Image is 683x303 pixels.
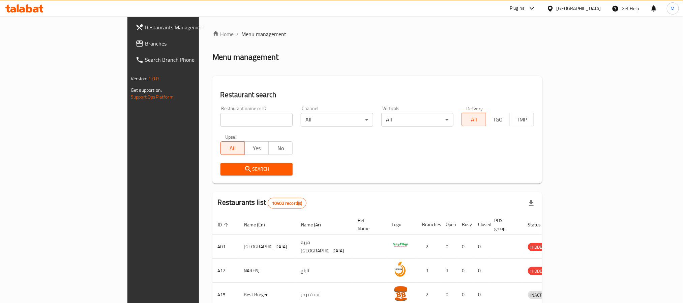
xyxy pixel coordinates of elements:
[239,235,296,259] td: [GEOGRAPHIC_DATA]
[218,221,231,229] span: ID
[381,113,454,127] div: All
[387,214,417,235] th: Logo
[462,113,486,126] button: All
[296,235,353,259] td: قرية [GEOGRAPHIC_DATA]
[220,113,293,127] input: Search for restaurant name or ID..
[528,267,548,275] span: HIDDEN
[466,106,483,111] label: Delivery
[131,86,162,94] span: Get support on:
[145,39,236,48] span: Branches
[495,216,514,232] span: POS group
[457,214,473,235] th: Busy
[131,92,174,101] a: Support.OpsPlatform
[465,115,483,125] span: All
[212,52,279,62] h2: Menu management
[131,74,147,83] span: Version:
[523,195,539,211] div: Export file
[148,74,159,83] span: 1.0.0
[226,165,288,173] span: Search
[244,221,274,229] span: Name (En)
[528,291,551,299] span: INACTIVE
[510,113,534,126] button: TMP
[441,259,457,283] td: 1
[392,285,409,302] img: Best Burger
[242,30,287,38] span: Menu management
[268,141,293,155] button: No
[220,90,534,100] h2: Restaurant search
[528,221,550,229] span: Status
[392,261,409,278] img: NARENJ
[224,143,242,153] span: All
[358,216,379,232] span: Ref. Name
[220,163,293,175] button: Search
[244,141,269,155] button: Yes
[489,115,507,125] span: TGO
[457,259,473,283] td: 0
[268,198,306,209] div: Total records count
[457,235,473,259] td: 0
[441,235,457,259] td: 0
[130,19,241,35] a: Restaurants Management
[130,35,241,52] a: Branches
[557,5,601,12] div: [GEOGRAPHIC_DATA]
[301,113,373,127] div: All
[218,197,307,209] h2: Restaurants list
[486,113,510,126] button: TGO
[513,115,531,125] span: TMP
[473,214,489,235] th: Closed
[268,200,306,206] span: 10402 record(s)
[473,259,489,283] td: 0
[225,135,238,139] label: Upsell
[130,52,241,68] a: Search Branch Phone
[247,143,266,153] span: Yes
[220,141,245,155] button: All
[441,214,457,235] th: Open
[392,237,409,254] img: Spicy Village
[417,259,441,283] td: 1
[473,235,489,259] td: 0
[417,214,441,235] th: Branches
[145,23,236,31] span: Restaurants Management
[301,221,330,229] span: Name (Ar)
[145,56,236,64] span: Search Branch Phone
[528,243,548,251] span: HIDDEN
[417,235,441,259] td: 2
[296,259,353,283] td: نارنج
[671,5,675,12] span: M
[510,4,525,12] div: Plugins
[239,259,296,283] td: NARENJ
[212,30,542,38] nav: breadcrumb
[271,143,290,153] span: No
